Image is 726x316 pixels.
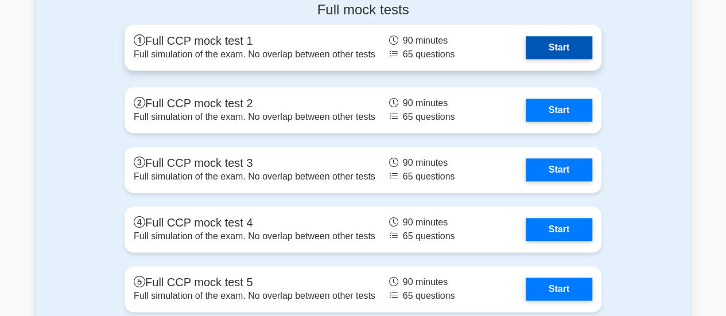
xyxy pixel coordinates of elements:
[526,99,592,122] a: Start
[526,36,592,59] a: Start
[125,2,601,18] h4: Full mock tests
[526,278,592,301] a: Start
[526,158,592,181] a: Start
[526,218,592,241] a: Start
